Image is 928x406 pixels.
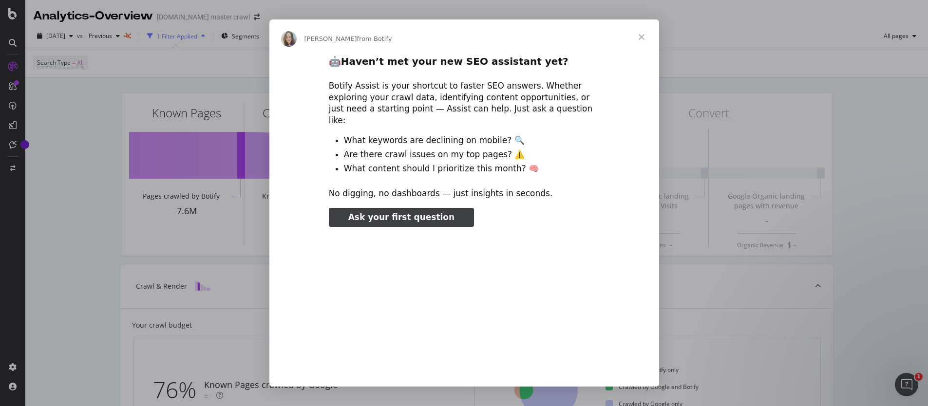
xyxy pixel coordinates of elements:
[329,80,600,127] div: Botify Assist is your shortcut to faster SEO answers. Whether exploring your crawl data, identify...
[329,55,600,73] h2: 🤖
[304,35,357,42] span: [PERSON_NAME]
[348,212,455,222] span: Ask your first question
[344,163,600,175] li: What content should I prioritize this month? 🧠
[341,55,568,67] b: Haven’t met your new SEO assistant yet?
[329,208,474,227] a: Ask your first question
[344,149,600,161] li: Are there crawl issues on my top pages? ⚠️
[344,135,600,147] li: What keywords are declining on mobile? 🔍
[281,31,297,47] img: Profile image for Colleen
[624,19,659,55] span: Close
[329,188,600,200] div: No digging, no dashboards — just insights in seconds.
[357,35,392,42] span: from Botify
